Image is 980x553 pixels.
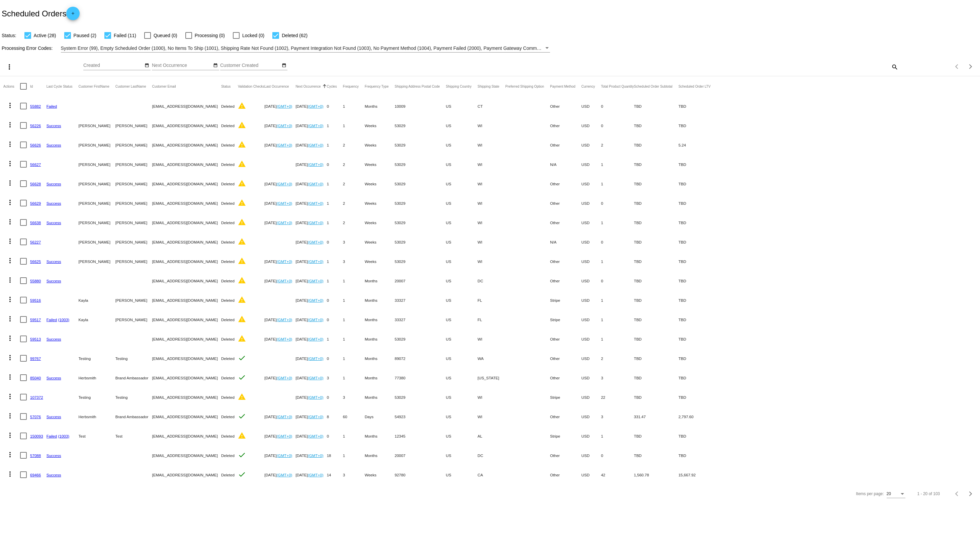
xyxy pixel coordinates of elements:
[343,232,365,252] mat-cell: 3
[83,63,144,68] input: Created
[446,155,478,174] mat-cell: US
[394,155,446,174] mat-cell: 53029
[679,252,717,271] mat-cell: TBD
[477,135,505,155] mat-cell: WI
[264,252,295,271] mat-cell: [DATE]
[308,162,324,167] a: (GMT+0)
[679,116,717,135] mat-cell: TBD
[365,174,395,193] mat-cell: Weeks
[679,174,717,193] mat-cell: TBD
[679,290,717,310] mat-cell: TBD
[365,271,395,290] mat-cell: Months
[582,135,601,155] mat-cell: USD
[58,317,70,322] a: (1003)
[220,63,280,68] input: Customer Created
[277,259,292,264] a: (GMT+0)
[365,135,395,155] mat-cell: Weeks
[550,213,582,232] mat-cell: Other
[221,84,231,88] button: Change sorting for Status
[679,135,717,155] mat-cell: 5.24
[79,290,115,310] mat-cell: Kayla
[394,349,446,368] mat-cell: 89072
[30,279,41,283] a: 55880
[30,162,41,167] a: 56627
[365,116,395,135] mat-cell: Weeks
[308,259,324,264] a: (GMT+0)
[550,252,582,271] mat-cell: Other
[61,44,550,53] mat-select: Filter by Processing Error Codes
[152,213,221,232] mat-cell: [EMAIL_ADDRESS][DOMAIN_NAME]
[47,123,61,128] a: Success
[343,135,365,155] mat-cell: 2
[394,232,446,252] mat-cell: 53029
[679,213,717,232] mat-cell: TBD
[295,329,327,349] mat-cell: [DATE]
[6,140,14,148] mat-icon: more_vert
[264,174,295,193] mat-cell: [DATE]
[601,271,634,290] mat-cell: 0
[327,174,343,193] mat-cell: 1
[343,271,365,290] mat-cell: 1
[6,315,14,323] mat-icon: more_vert
[365,84,389,88] button: Change sorting for FrequencyType
[30,143,41,147] a: 56626
[634,84,673,88] button: Change sorting for Subtotal
[295,349,327,368] mat-cell: [DATE]
[634,329,679,349] mat-cell: TBD
[79,310,115,329] mat-cell: Kayla
[343,213,365,232] mat-cell: 2
[277,201,292,205] a: (GMT+0)
[277,104,292,108] a: (GMT+0)
[634,310,679,329] mat-cell: TBD
[264,193,295,213] mat-cell: [DATE]
[634,271,679,290] mat-cell: TBD
[446,310,478,329] mat-cell: US
[394,290,446,310] mat-cell: 33327
[295,155,327,174] mat-cell: [DATE]
[47,182,61,186] a: Success
[550,329,582,349] mat-cell: Other
[327,96,343,116] mat-cell: 0
[394,84,440,88] button: Change sorting for ShippingPostcode
[477,271,505,290] mat-cell: DC
[152,135,221,155] mat-cell: [EMAIL_ADDRESS][DOMAIN_NAME]
[264,96,295,116] mat-cell: [DATE]
[477,174,505,193] mat-cell: WI
[264,213,295,232] mat-cell: [DATE]
[550,193,582,213] mat-cell: Other
[582,232,601,252] mat-cell: USD
[394,252,446,271] mat-cell: 53029
[394,96,446,116] mat-cell: 10009
[477,155,505,174] mat-cell: WI
[295,232,327,252] mat-cell: [DATE]
[327,290,343,310] mat-cell: 0
[277,279,292,283] a: (GMT+0)
[327,252,343,271] mat-cell: 1
[477,96,505,116] mat-cell: CT
[6,218,14,226] mat-icon: more_vert
[343,116,365,135] mat-cell: 1
[47,317,57,322] a: Failed
[550,271,582,290] mat-cell: Other
[343,329,365,349] mat-cell: 1
[61,45,796,51] span: System Error (99), Empty Scheduled Order (1000), No Items To Ship (1001), Shipping Rate Not Found...
[550,349,582,368] mat-cell: Other
[327,329,343,349] mat-cell: 1
[601,96,634,116] mat-cell: 0
[30,337,41,341] a: 59513
[394,135,446,155] mat-cell: 53029
[477,232,505,252] mat-cell: WI
[343,193,365,213] mat-cell: 2
[343,96,365,116] mat-cell: 1
[679,84,711,88] button: Change sorting for LifetimeValue
[446,135,478,155] mat-cell: US
[343,310,365,329] mat-cell: 1
[477,116,505,135] mat-cell: WI
[343,252,365,271] mat-cell: 3
[446,213,478,232] mat-cell: US
[394,213,446,232] mat-cell: 53029
[634,155,679,174] mat-cell: TBD
[6,160,14,168] mat-icon: more_vert
[30,317,41,322] a: 59517
[327,349,343,368] mat-cell: 0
